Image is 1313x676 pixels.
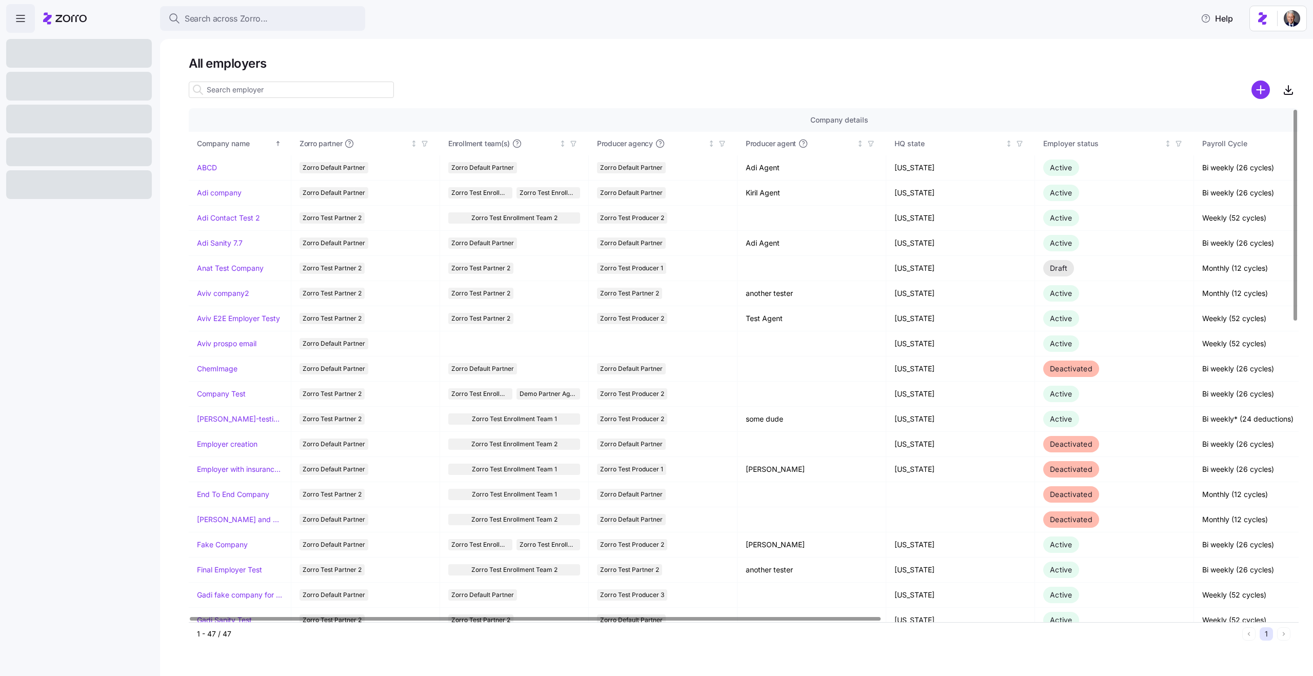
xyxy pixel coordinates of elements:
span: Zorro Test Enrollment Team 2 [471,439,558,450]
span: Zorro Test Producer 1 [600,263,663,274]
span: Zorro Default Partner [451,162,514,173]
td: [US_STATE] [886,407,1035,432]
button: Next page [1277,627,1290,641]
span: Zorro Test Enrollment Team 1 [520,187,578,198]
span: Zorro Test Producer 2 [600,539,664,550]
a: Anat Test Company [197,263,264,273]
span: Zorro Default Partner [600,514,663,525]
span: Zorro Test Enrollment Team 2 [451,539,509,550]
span: Deactivated [1050,465,1092,473]
a: Company Test [197,389,246,399]
button: Help [1192,8,1241,29]
span: Zorro Test Producer 2 [600,212,664,224]
td: [US_STATE] [886,256,1035,281]
span: Zorro Test Enrollment Team 1 [472,413,557,425]
span: Zorro Default Partner [303,439,365,450]
span: Zorro Default Partner [303,363,365,374]
td: [US_STATE] [886,231,1035,256]
span: Zorro Default Partner [303,162,365,173]
td: [US_STATE] [886,331,1035,356]
th: Company nameSorted ascending [189,132,291,155]
span: Active [1050,213,1072,222]
span: Active [1050,163,1072,172]
a: End To End Company [197,489,269,500]
span: Zorro Test Producer 3 [600,589,664,601]
span: Zorro Test Partner 2 [303,388,362,400]
td: Adi Agent [738,231,886,256]
td: [US_STATE] [886,356,1035,382]
span: Zorro Test Producer 2 [600,313,664,324]
div: HQ state [894,138,1003,149]
span: Zorro Test Partner 2 [451,313,510,324]
div: Not sorted [559,140,566,147]
span: Search across Zorro... [185,12,268,25]
td: another tester [738,281,886,306]
span: Producer agency [597,138,653,149]
span: Zorro Default Partner [600,489,663,500]
a: [PERSON_NAME] and ChemImage [197,514,283,525]
a: ChemImage [197,364,237,374]
span: Demo Partner Agency [520,388,578,400]
span: Zorro Test Partner 2 [451,614,510,626]
a: Gadi fake company for test [197,590,283,600]
span: Zorro Test Partner 2 [303,313,362,324]
button: Search across Zorro... [160,6,365,31]
span: Zorro Default Partner [600,614,663,626]
td: Kiril Agent [738,181,886,206]
span: Active [1050,590,1072,599]
span: Active [1050,314,1072,323]
span: Zorro Test Partner 2 [303,288,362,299]
span: Zorro Test Partner 2 [600,288,659,299]
span: Zorro Default Partner [303,187,365,198]
span: Zorro Default Partner [600,439,663,450]
a: ABCD [197,163,217,173]
div: Employer status [1043,138,1162,149]
button: 1 [1260,627,1273,641]
td: [US_STATE] [886,432,1035,457]
div: Not sorted [708,140,715,147]
span: Zorro Default Partner [303,338,365,349]
h1: All employers [189,55,1299,71]
input: Search employer [189,82,394,98]
span: Deactivated [1050,364,1092,373]
img: 1dcb4e5d-e04d-4770-96a8-8d8f6ece5bdc-1719926415027.jpeg [1284,10,1300,27]
span: Zorro Test Enrollment Team 1 [472,489,557,500]
td: [PERSON_NAME] [738,457,886,482]
span: Zorro Test Partner 2 [303,564,362,575]
span: Zorro Test Partner 2 [600,564,659,575]
td: [US_STATE] [886,457,1035,482]
span: Active [1050,540,1072,549]
td: [US_STATE] [886,583,1035,608]
td: [US_STATE] [886,281,1035,306]
td: [US_STATE] [886,181,1035,206]
a: Final Employer Test [197,565,262,575]
th: Zorro partnerNot sorted [291,132,440,155]
div: 1 - 47 / 47 [197,629,1238,639]
span: Zorro Test Partner 2 [303,413,362,425]
th: Employer statusNot sorted [1035,132,1194,155]
th: HQ stateNot sorted [886,132,1035,155]
span: Help [1201,12,1233,25]
th: Producer agentNot sorted [738,132,886,155]
span: Zorro Test Enrollment Team 2 [471,564,558,575]
td: Test Agent [738,306,886,331]
span: Zorro Default Partner [303,589,365,601]
span: Zorro Default Partner [600,363,663,374]
div: Payroll Cycle [1202,138,1311,149]
div: Sorted ascending [274,140,282,147]
a: [PERSON_NAME]-testing-payroll [197,414,283,424]
span: Active [1050,289,1072,297]
span: Zorro Test Partner 2 [451,288,510,299]
span: Zorro Test Enrollment Team 2 [471,212,558,224]
span: Active [1050,188,1072,197]
a: Aviv prospo email [197,339,256,349]
th: Producer agencyNot sorted [589,132,738,155]
a: Adi Contact Test 2 [197,213,260,223]
span: Zorro Test Partner 2 [303,263,362,274]
span: Zorro Default Partner [303,539,365,550]
span: Zorro Test Partner 2 [451,263,510,274]
span: Zorro Test Enrollment Team 2 [471,514,558,525]
div: Company name [197,138,273,149]
span: Zorro Default Partner [303,237,365,249]
span: Zorro Test Enrollment Team 1 [520,539,578,550]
